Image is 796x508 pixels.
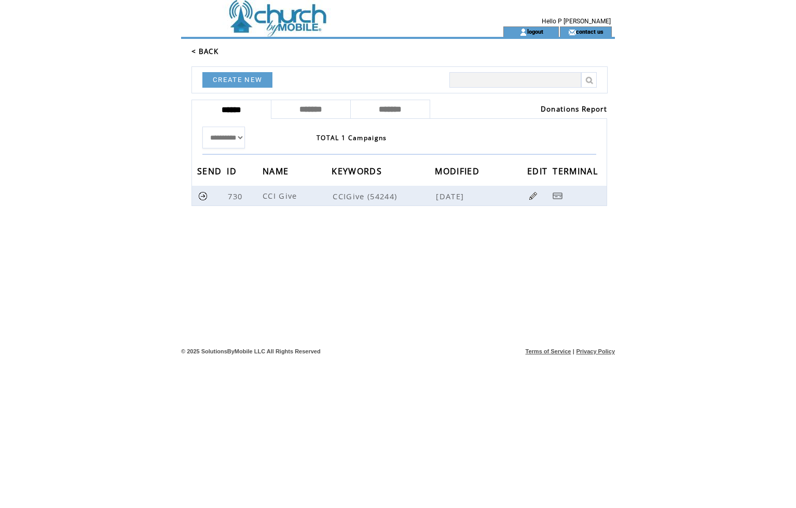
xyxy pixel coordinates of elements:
a: contact us [576,28,603,35]
span: | [573,348,574,354]
a: CREATE NEW [202,72,272,88]
span: EDIT [527,163,550,182]
span: [DATE] [436,191,466,201]
span: ID [227,163,239,182]
a: KEYWORDS [332,168,385,174]
span: KEYWORDS [332,163,385,182]
a: ID [227,168,239,174]
a: < BACK [191,47,218,56]
span: SEND [197,163,224,182]
span: TERMINAL [553,163,600,182]
a: NAME [263,168,291,174]
span: TOTAL 1 Campaigns [317,133,387,142]
span: MODIFIED [435,163,482,182]
span: Hello P [PERSON_NAME] [542,18,611,25]
span: © 2025 SolutionsByMobile LLC All Rights Reserved [181,348,321,354]
a: logout [527,28,543,35]
img: contact_us_icon.gif [568,28,576,36]
a: Donations Report [541,104,607,114]
a: Terms of Service [526,348,571,354]
a: MODIFIED [435,168,482,174]
span: CCI Give [263,190,300,201]
img: account_icon.gif [519,28,527,36]
span: 730 [228,191,245,201]
span: CCIGive (54244) [333,191,434,201]
span: NAME [263,163,291,182]
a: Privacy Policy [576,348,615,354]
